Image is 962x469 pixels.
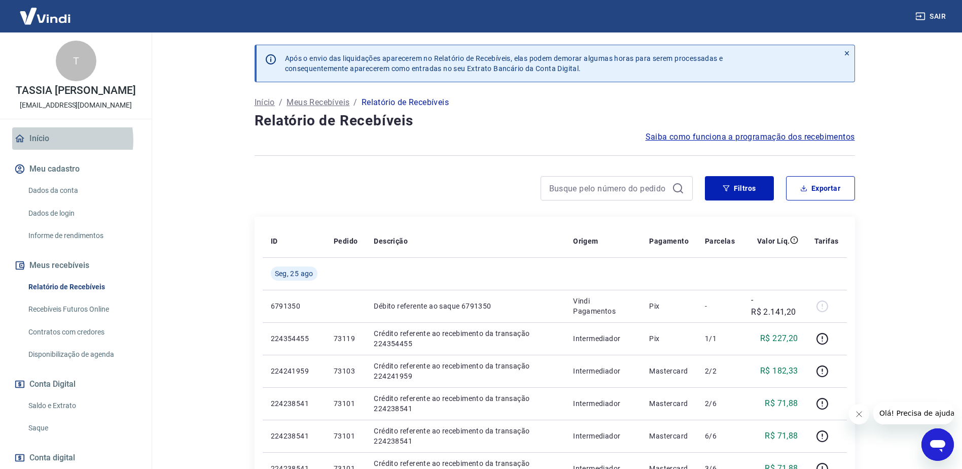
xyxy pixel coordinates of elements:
[285,53,723,74] p: Após o envio das liquidações aparecerem no Relatório de Recebíveis, elas podem demorar algumas ho...
[16,85,136,96] p: TASSIA [PERSON_NAME]
[374,426,557,446] p: Crédito referente ao recebimento da transação 224238541
[649,431,689,441] p: Mastercard
[573,333,633,344] p: Intermediador
[271,366,317,376] p: 224241959
[255,96,275,109] a: Início
[705,431,735,441] p: 6/6
[24,225,139,246] a: Informe de rendimentos
[649,398,689,409] p: Mastercard
[24,418,139,439] a: Saque
[765,397,798,410] p: R$ 71,88
[6,7,85,15] span: Olá! Precisa de ajuda?
[334,366,358,376] p: 73103
[760,365,798,377] p: R$ 182,33
[786,176,855,200] button: Exportar
[374,328,557,349] p: Crédito referente ao recebimento da transação 224354455
[705,236,735,246] p: Parcelas
[374,301,557,311] p: Débito referente ao saque 6791350
[279,96,282,109] p: /
[646,131,855,143] a: Saiba como funciona a programação dos recebimentos
[573,398,633,409] p: Intermediador
[275,269,313,279] span: Seg, 25 ago
[814,236,839,246] p: Tarifas
[374,361,557,381] p: Crédito referente ao recebimento da transação 224241959
[649,333,689,344] p: Pix
[271,333,317,344] p: 224354455
[849,404,869,424] iframe: Fechar mensagem
[271,301,317,311] p: 6791350
[573,296,633,316] p: Vindi Pagamentos
[705,176,774,200] button: Filtros
[573,366,633,376] p: Intermediador
[573,431,633,441] p: Intermediador
[549,181,668,196] input: Busque pelo número do pedido
[757,236,790,246] p: Valor Líq.
[705,333,735,344] p: 1/1
[24,344,139,365] a: Disponibilização de agenda
[353,96,357,109] p: /
[12,127,139,150] a: Início
[649,301,689,311] p: Pix
[255,111,855,131] h4: Relatório de Recebíveis
[24,203,139,224] a: Dados de login
[12,373,139,395] button: Conta Digital
[24,322,139,343] a: Contratos com credores
[705,301,735,311] p: -
[765,430,798,442] p: R$ 71,88
[12,158,139,180] button: Meu cadastro
[24,299,139,320] a: Recebíveis Futuros Online
[271,398,317,409] p: 224238541
[705,398,735,409] p: 2/6
[334,236,358,246] p: Pedido
[12,1,78,31] img: Vindi
[374,393,557,414] p: Crédito referente ao recebimento da transação 224238541
[913,7,950,26] button: Sair
[873,402,954,424] iframe: Mensagem da empresa
[334,431,358,441] p: 73101
[12,254,139,277] button: Meus recebíveis
[29,451,75,465] span: Conta digital
[24,395,139,416] a: Saldo e Extrato
[374,236,408,246] p: Descrição
[24,180,139,201] a: Dados da conta
[362,96,449,109] p: Relatório de Recebíveis
[20,100,132,111] p: [EMAIL_ADDRESS][DOMAIN_NAME]
[573,236,598,246] p: Origem
[921,428,954,461] iframe: Botão para abrir a janela de mensagens
[649,236,689,246] p: Pagamento
[24,277,139,297] a: Relatório de Recebíveis
[271,431,317,441] p: 224238541
[649,366,689,376] p: Mastercard
[334,333,358,344] p: 73119
[705,366,735,376] p: 2/2
[334,398,358,409] p: 73101
[271,236,278,246] p: ID
[12,447,139,469] a: Conta digital
[751,294,798,318] p: -R$ 2.141,20
[287,96,349,109] a: Meus Recebíveis
[56,41,96,81] div: T
[760,332,798,345] p: R$ 227,20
